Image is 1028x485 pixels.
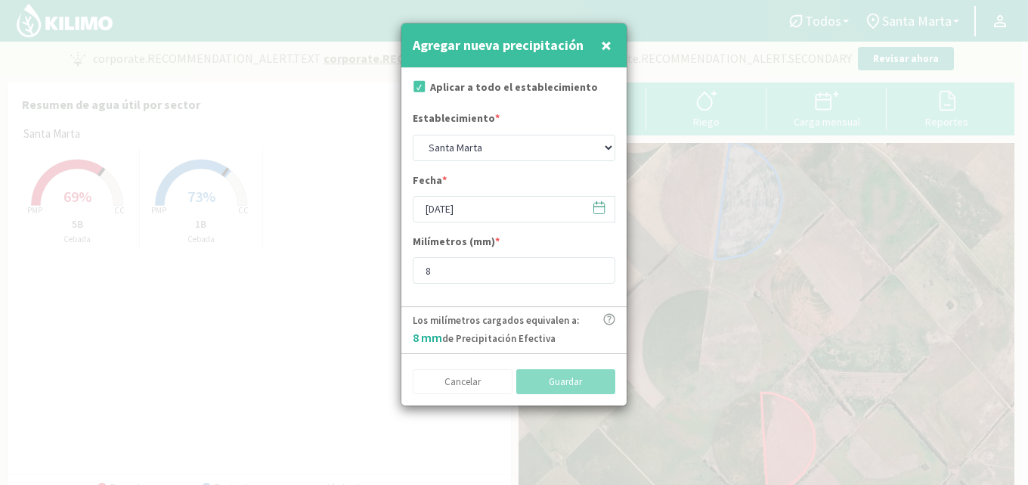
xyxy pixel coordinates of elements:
label: Fecha [413,173,447,192]
button: Guardar [516,369,616,395]
span: × [601,33,612,58]
p: Los milímetros cargados equivalen a: de Precipitación Efectiva [413,313,579,347]
label: Milímetros (mm) [413,234,500,253]
span: 8 mm [413,330,442,345]
button: Close [597,30,615,61]
button: Cancelar [413,369,512,395]
input: mm [413,257,615,284]
label: Establecimiento [413,110,500,130]
h4: Agregar nueva precipitación [413,35,584,56]
label: Aplicar a todo el establecimiento [430,79,598,95]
